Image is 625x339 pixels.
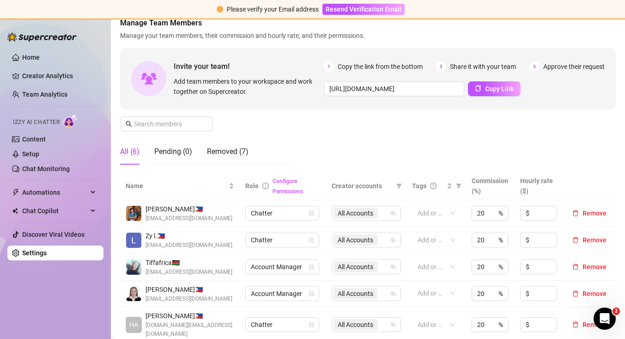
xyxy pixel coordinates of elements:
[146,311,234,321] span: [PERSON_NAME] 🇵🇭
[174,76,320,97] span: Add team members to your workspace and work together on Supercreator.
[334,319,377,330] span: All Accounts
[456,183,461,189] span: filter
[309,210,314,216] span: lock
[338,262,373,272] span: All Accounts
[134,119,200,129] input: Search members
[454,179,463,193] span: filter
[338,235,373,245] span: All Accounts
[129,320,138,330] span: HA
[146,284,232,295] span: [PERSON_NAME] 🇵🇭
[120,31,616,41] span: Manage your team members, their commission and hourly rate, and their permissions.
[583,263,607,271] span: Remove
[572,264,579,270] span: delete
[396,183,402,189] span: filter
[126,121,132,127] span: search
[126,206,141,221] img: Chester Tagayuna
[251,206,314,220] span: Chatter
[529,62,540,72] span: 3
[126,181,227,191] span: Name
[146,204,232,214] span: [PERSON_NAME] 🇵🇭
[13,118,60,127] span: Izzy AI Chatter
[338,62,423,72] span: Copy the link from the bottom
[485,85,514,92] span: Copy Link
[466,172,515,200] th: Commission (%)
[22,54,40,61] a: Home
[245,182,259,190] span: Role
[468,81,521,96] button: Copy Link
[22,165,70,173] a: Chat Monitoring
[251,287,314,301] span: Account Manager
[309,322,314,327] span: lock
[569,234,610,246] button: Remove
[146,258,232,268] span: Tiffafrica 🇰🇪
[22,185,88,200] span: Automations
[332,181,393,191] span: Creator accounts
[12,189,19,196] span: thunderbolt
[174,61,324,72] span: Invite your team!
[338,208,373,218] span: All Accounts
[12,208,18,214] img: Chat Copilot
[572,210,579,216] span: delete
[227,4,319,14] div: Please verify your Email address
[146,321,234,339] span: [DOMAIN_NAME][EMAIL_ADDRESS][DOMAIN_NAME]
[22,203,88,218] span: Chat Copilot
[594,308,616,330] iframe: Intercom live chat
[338,320,373,330] span: All Accounts
[146,231,232,241] span: Zy l. 🇵🇭
[22,231,85,238] a: Discover Viral Videos
[273,178,303,195] a: Configure Permissions
[583,321,607,328] span: Remove
[569,261,610,272] button: Remove
[390,210,396,216] span: team
[572,237,579,243] span: delete
[390,237,396,243] span: team
[120,146,140,157] div: All (6)
[324,62,334,72] span: 1
[430,183,437,189] span: question-circle
[63,114,78,128] img: AI Chatter
[146,295,232,303] span: [EMAIL_ADDRESS][DOMAIN_NAME]
[309,291,314,296] span: lock
[412,181,426,191] span: Tags
[251,318,314,332] span: Chatter
[583,236,607,244] span: Remove
[217,6,223,12] span: exclamation-circle
[251,233,314,247] span: Chatter
[390,291,396,296] span: team
[390,322,396,327] span: team
[309,264,314,270] span: lock
[126,259,141,275] img: Tiffafrica
[583,210,607,217] span: Remove
[146,268,232,277] span: [EMAIL_ADDRESS][DOMAIN_NAME]
[22,150,39,158] a: Setup
[390,264,396,270] span: team
[262,183,269,189] span: info-circle
[475,85,481,92] span: copy
[394,179,404,193] span: filter
[338,289,373,299] span: All Accounts
[569,208,610,219] button: Remove
[572,290,579,297] span: delete
[569,319,610,330] button: Remove
[326,6,401,13] span: Resend Verification Email
[436,62,446,72] span: 2
[22,91,67,98] a: Team Analytics
[126,233,141,248] img: Zy lei
[334,234,377,246] span: All Accounts
[515,172,563,200] th: Hourly rate ($)
[569,288,610,299] button: Remove
[322,4,405,15] button: Resend Verification Email
[572,321,579,328] span: delete
[154,146,192,157] div: Pending (0)
[334,288,377,299] span: All Accounts
[120,18,616,29] span: Manage Team Members
[22,249,47,257] a: Settings
[334,208,377,219] span: All Accounts
[251,260,314,274] span: Account Manager
[543,62,605,72] span: Approve their request
[583,290,607,297] span: Remove
[120,172,240,200] th: Name
[309,237,314,243] span: lock
[22,68,96,83] a: Creator Analytics
[126,286,141,301] img: frances moya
